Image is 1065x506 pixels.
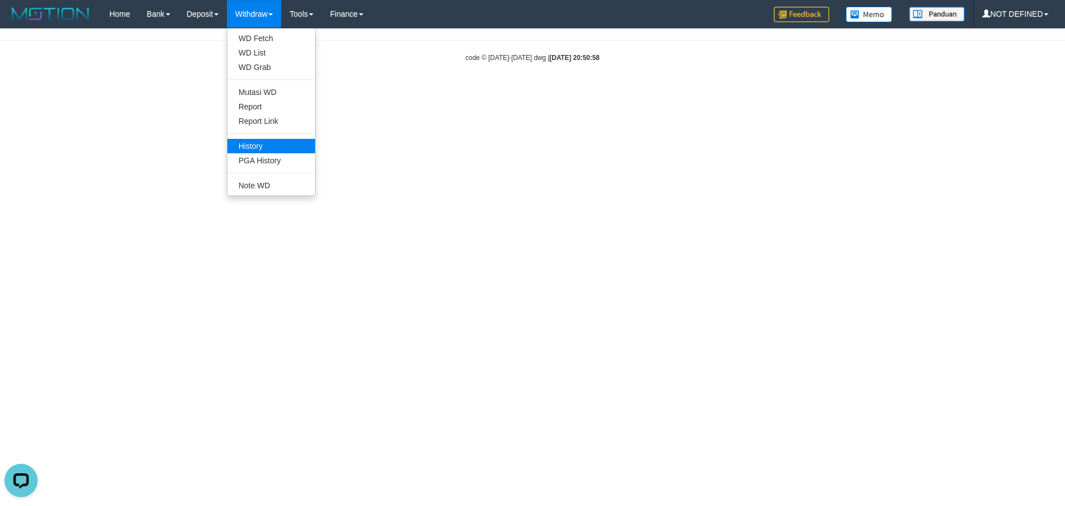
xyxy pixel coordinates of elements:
img: Button%20Memo.svg [846,7,892,22]
img: Feedback.jpg [774,7,829,22]
a: Report [227,99,315,114]
a: WD Grab [227,60,315,74]
strong: [DATE] 20:50:58 [550,54,600,62]
a: PGA History [227,153,315,168]
button: Open LiveChat chat widget [4,4,38,38]
a: WD Fetch [227,31,315,46]
small: code © [DATE]-[DATE] dwg | [465,54,600,62]
a: Report Link [227,114,315,128]
a: WD List [227,46,315,60]
a: Mutasi WD [227,85,315,99]
a: Note WD [227,178,315,193]
img: MOTION_logo.png [8,6,93,22]
a: History [227,139,315,153]
img: panduan.png [909,7,965,22]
